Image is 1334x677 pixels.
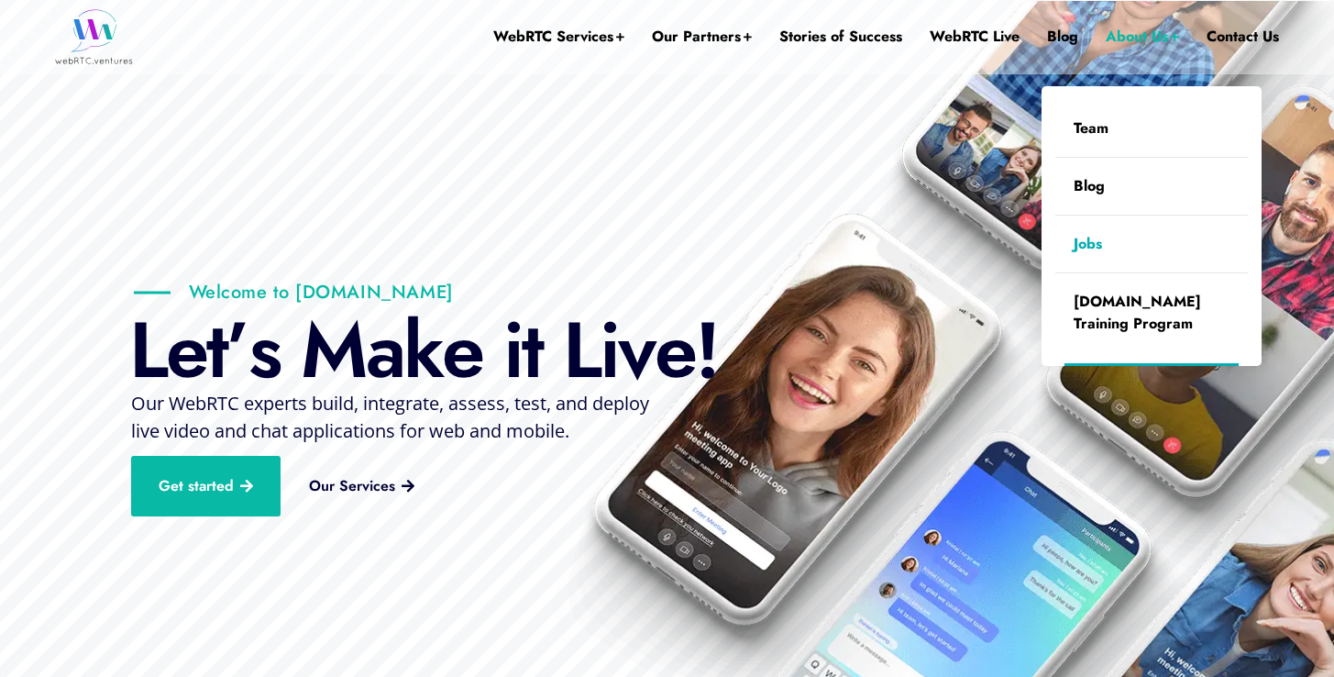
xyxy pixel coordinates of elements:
[503,309,522,392] div: i
[1055,216,1248,272] a: Jobs
[1055,158,1248,215] a: Blog
[166,309,206,392] div: e
[618,309,655,392] div: v
[655,309,695,392] div: e
[695,309,718,392] div: !
[131,456,281,516] a: Get started
[281,464,442,508] a: Our Services
[206,309,226,392] div: t
[226,309,248,392] div: ’
[301,309,366,392] div: M
[134,281,454,304] p: Welcome to [DOMAIN_NAME]
[55,9,133,64] img: WebRTC.ventures
[403,309,442,392] div: k
[522,309,542,392] div: t
[248,309,280,392] div: s
[600,309,618,392] div: i
[129,309,166,392] div: L
[442,309,482,392] div: e
[563,309,600,392] div: L
[1055,100,1248,157] a: Team
[131,391,649,443] span: Our WebRTC experts build, integrate, assess, test, and deploy live video and chat applications fo...
[366,309,403,392] div: a
[1055,273,1248,352] a: [DOMAIN_NAME] Training Program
